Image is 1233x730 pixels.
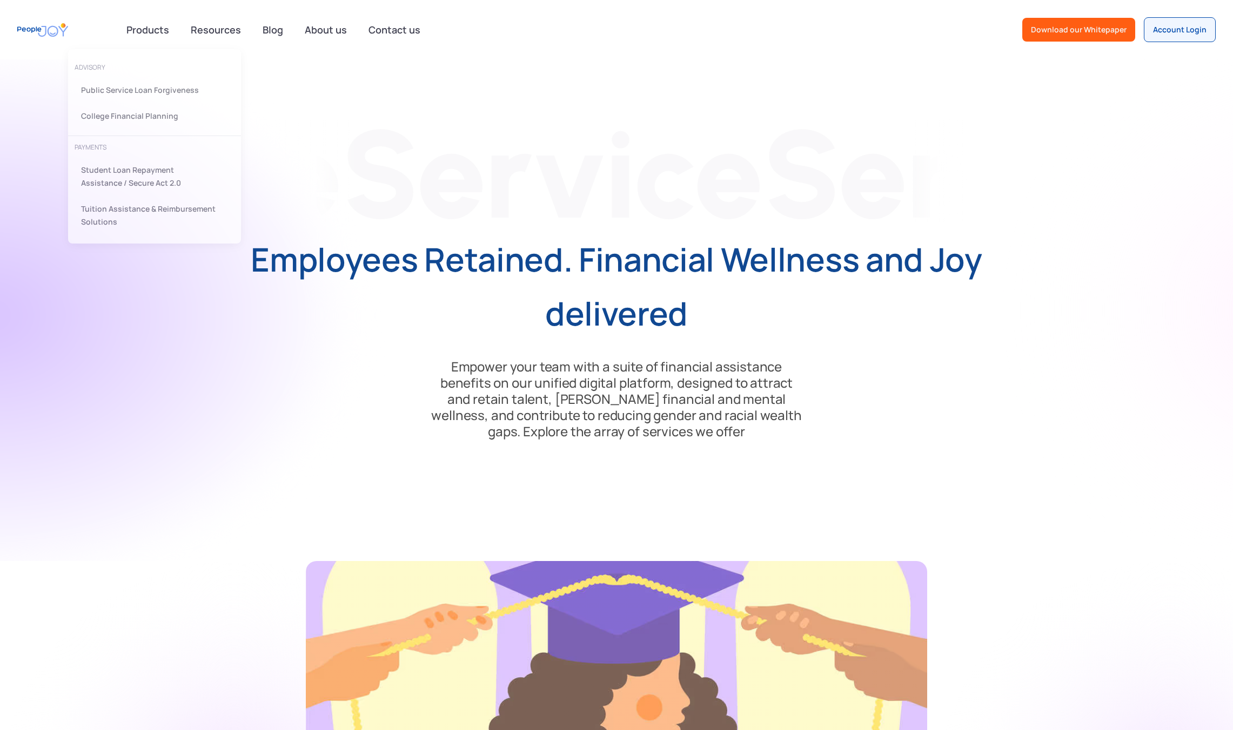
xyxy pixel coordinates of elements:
a: Account Login [1144,17,1216,42]
div: Products [120,19,176,40]
a: Student Loan Repayment Assistance / Secure Act 2.0 [75,159,234,194]
div: Public Service Loan Forgiveness [81,84,222,97]
a: College Financial Planning [75,105,234,127]
div: advisory [75,60,234,75]
div: Student Loan Repayment Assistance / Secure Act 2.0 [81,164,203,190]
a: Resources [184,18,247,42]
a: home [17,18,68,42]
div: College Financial Planning [81,110,222,123]
a: Download our Whitepaper [1022,18,1135,42]
div: PAYMENTS [75,140,234,155]
p: Empower your team with a suite of financial assistance benefits on our unified digital platform, ... [431,346,802,440]
a: Blog [256,18,290,42]
div: Account Login [1153,24,1207,35]
h1: Employees Retained. Financial Wellness and Joy delivered [245,232,988,340]
div: Tuition Assistance & Reimbursement Solutions [81,202,222,228]
nav: Products [68,40,241,244]
a: About us [298,18,353,42]
div: Download our Whitepaper [1031,24,1127,35]
a: Tuition Assistance & Reimbursement Solutions [75,198,234,233]
a: Public Service Loan Forgiveness [75,79,234,101]
a: Contact us [362,18,427,42]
